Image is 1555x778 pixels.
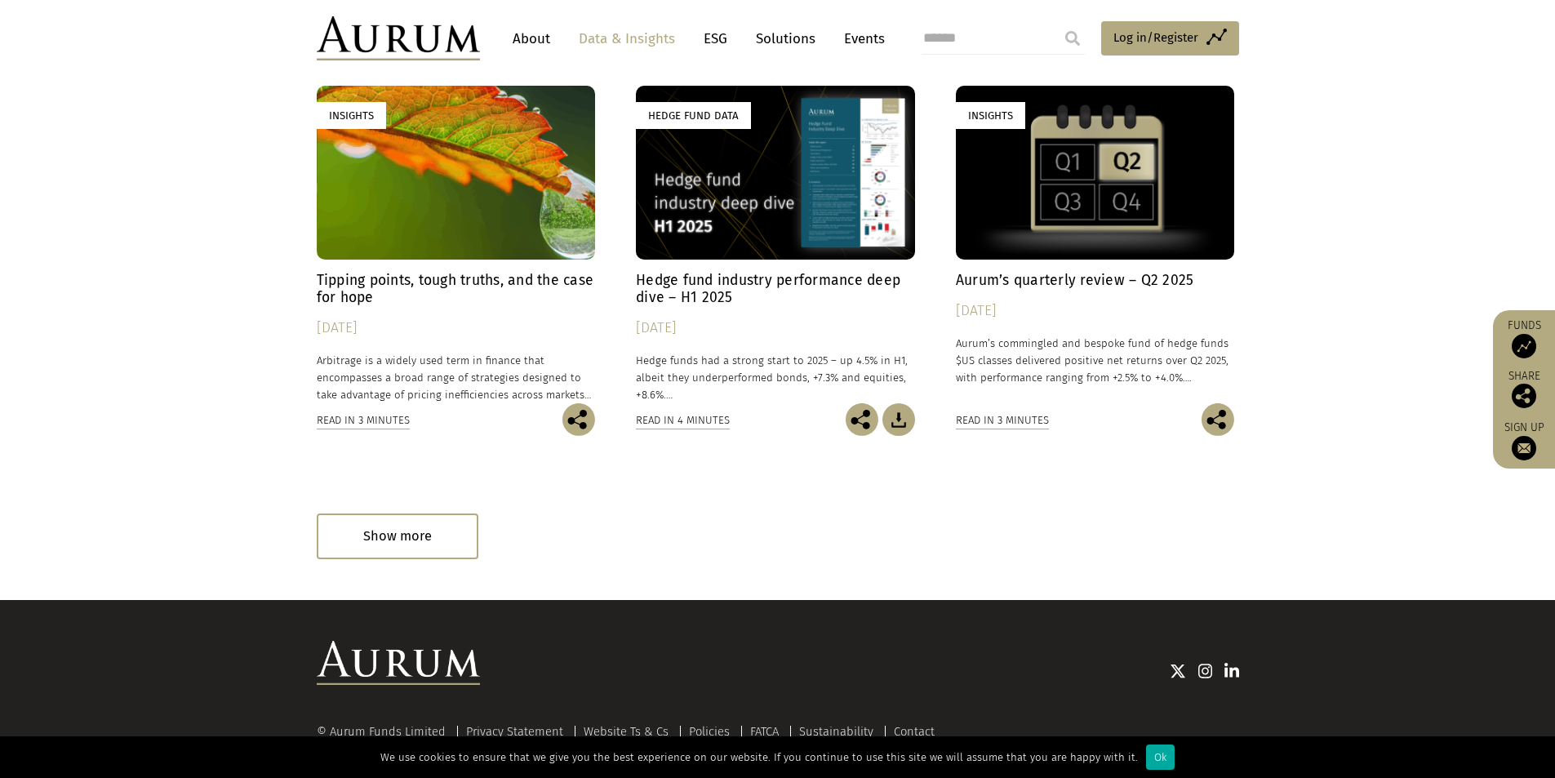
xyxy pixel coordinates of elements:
img: Instagram icon [1198,663,1213,679]
a: Insights Tipping points, tough truths, and the case for hope [DATE] Arbitrage is a widely used te... [317,86,596,403]
a: Contact [894,724,935,739]
div: This website is operated by Aurum Funds Limited, authorised and regulated by the Financial Conduc... [317,726,1239,776]
a: Data & Insights [571,24,683,54]
img: Download Article [882,403,915,436]
img: Share this post [1512,384,1536,408]
p: Hedge funds had a strong start to 2025 – up 4.5% in H1, albeit they underperformed bonds, +7.3% a... [636,352,915,403]
div: Read in 4 minutes [636,411,730,429]
img: Share this post [1202,403,1234,436]
div: [DATE] [956,300,1235,322]
div: Read in 3 minutes [956,411,1049,429]
a: About [504,24,558,54]
input: Submit [1056,22,1089,55]
a: FATCA [750,724,779,739]
div: [DATE] [636,317,915,340]
div: Read in 3 minutes [317,411,410,429]
a: Funds [1501,318,1547,358]
a: Hedge Fund Data Hedge fund industry performance deep dive – H1 2025 [DATE] Hedge funds had a stro... [636,86,915,403]
a: Sustainability [799,724,873,739]
a: Sign up [1501,420,1547,460]
div: Hedge Fund Data [636,102,751,129]
div: Insights [317,102,386,129]
h4: Aurum’s quarterly review – Q2 2025 [956,272,1235,289]
img: Access Funds [1512,334,1536,358]
img: Share this post [846,403,878,436]
a: Website Ts & Cs [584,724,669,739]
div: [DATE] [317,317,596,340]
a: Policies [689,724,730,739]
img: Twitter icon [1170,663,1186,679]
img: Sign up to our newsletter [1512,436,1536,460]
img: Linkedin icon [1224,663,1239,679]
div: Show more [317,513,478,558]
img: Aurum Logo [317,641,480,685]
div: Insights [956,102,1025,129]
img: Aurum [317,16,480,60]
a: Log in/Register [1101,21,1239,56]
a: Events [836,24,885,54]
p: Arbitrage is a widely used term in finance that encompasses a broad range of strategies designed ... [317,352,596,403]
div: Share [1501,371,1547,408]
a: Solutions [748,24,824,54]
a: Privacy Statement [466,724,563,739]
p: Aurum’s commingled and bespoke fund of hedge funds $US classes delivered positive net returns ove... [956,335,1235,386]
img: Share this post [562,403,595,436]
h4: Tipping points, tough truths, and the case for hope [317,272,596,306]
div: Ok [1146,745,1175,770]
a: Insights Aurum’s quarterly review – Q2 2025 [DATE] Aurum’s commingled and bespoke fund of hedge f... [956,86,1235,403]
a: ESG [695,24,735,54]
h4: Hedge fund industry performance deep dive – H1 2025 [636,272,915,306]
div: © Aurum Funds Limited [317,726,454,738]
span: Log in/Register [1113,28,1198,47]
